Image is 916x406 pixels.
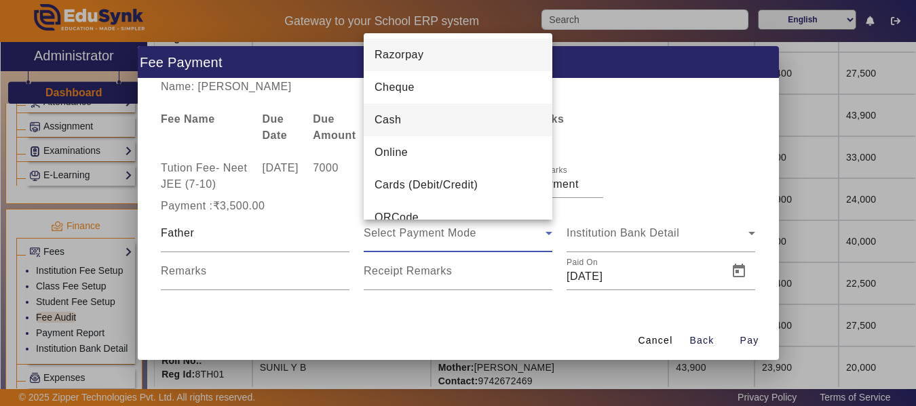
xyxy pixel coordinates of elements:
span: Cash [375,112,401,128]
span: Cards (Debit/Credit) [375,177,478,193]
span: Razorpay [375,47,423,63]
span: Cheque [375,79,415,96]
span: Online [375,144,408,161]
span: QRCode [375,209,419,226]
